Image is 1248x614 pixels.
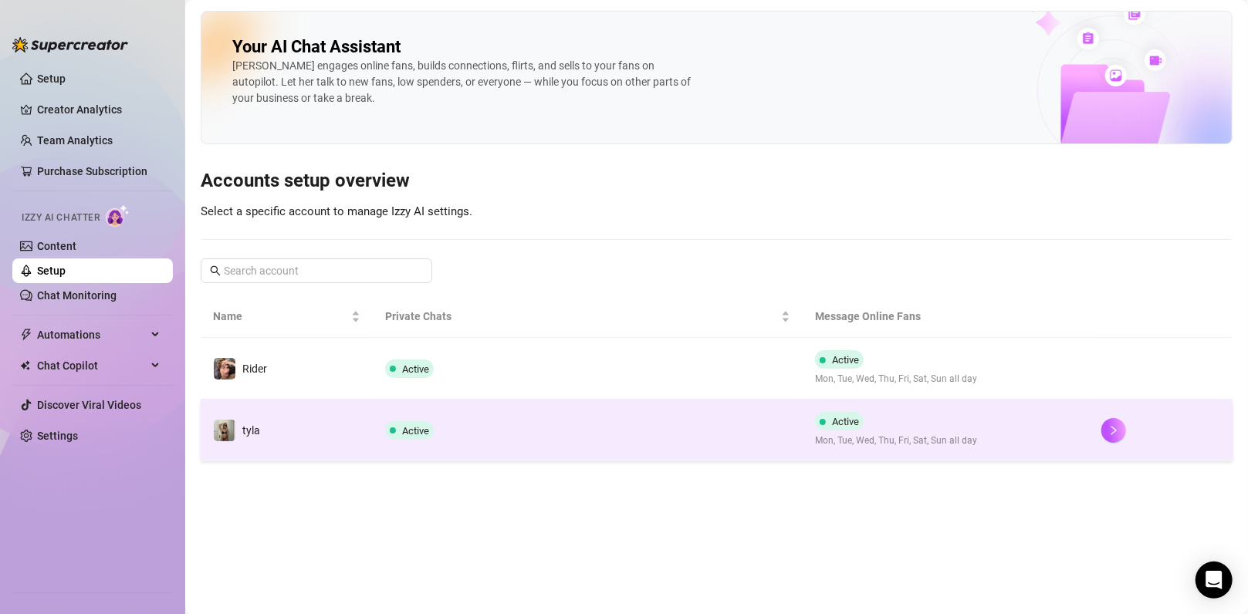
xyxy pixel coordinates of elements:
[214,420,235,441] img: tyla
[214,358,235,380] img: Rider
[224,262,411,279] input: Search account
[803,295,1089,338] th: Message Online Fans
[402,363,429,375] span: Active
[832,354,859,366] span: Active
[37,399,141,411] a: Discover Viral Videos
[815,372,977,386] span: Mon, Tue, Wed, Thu, Fri, Sat, Sun all day
[1101,418,1126,443] button: right
[37,97,161,122] a: Creator Analytics
[201,295,373,338] th: Name
[37,134,113,147] a: Team Analytics
[201,169,1233,194] h3: Accounts setup overview
[1108,425,1119,436] span: right
[20,360,30,371] img: Chat Copilot
[242,363,267,375] span: Rider
[232,36,401,58] h2: Your AI Chat Assistant
[210,265,221,276] span: search
[213,308,348,325] span: Name
[12,37,128,52] img: logo-BBDzfeDw.svg
[815,434,977,448] span: Mon, Tue, Wed, Thu, Fri, Sat, Sun all day
[37,430,78,442] a: Settings
[201,204,472,218] span: Select a specific account to manage Izzy AI settings.
[232,58,695,106] div: [PERSON_NAME] engages online fans, builds connections, flirts, and sells to your fans on autopilo...
[106,204,130,227] img: AI Chatter
[242,424,260,437] span: tyla
[373,295,803,338] th: Private Chats
[37,265,66,277] a: Setup
[402,425,429,437] span: Active
[20,329,32,341] span: thunderbolt
[385,308,778,325] span: Private Chats
[37,289,117,302] a: Chat Monitoring
[37,353,147,378] span: Chat Copilot
[22,211,100,225] span: Izzy AI Chatter
[37,322,147,347] span: Automations
[37,240,76,252] a: Content
[37,73,66,85] a: Setup
[832,416,859,427] span: Active
[37,159,161,184] a: Purchase Subscription
[1196,562,1233,599] div: Open Intercom Messenger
